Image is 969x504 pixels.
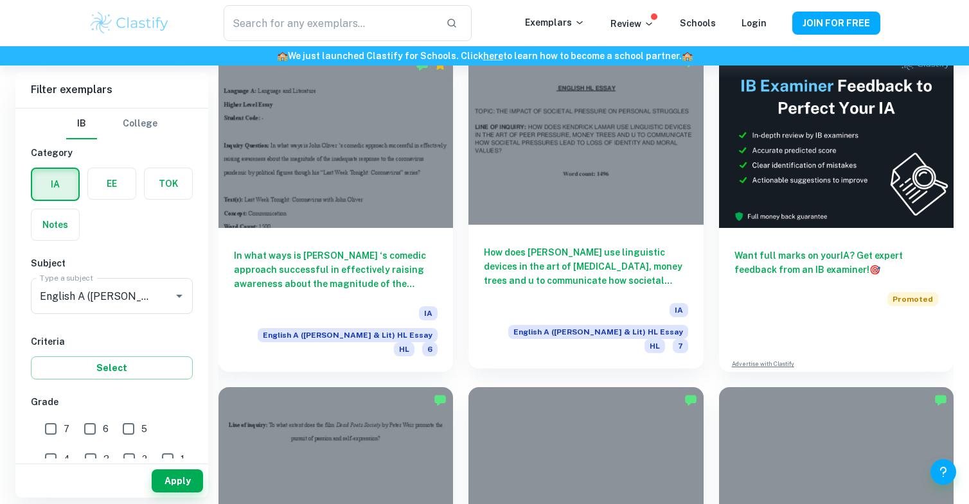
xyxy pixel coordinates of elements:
[670,303,688,317] span: IA
[31,395,193,409] h6: Grade
[88,168,136,199] button: EE
[181,452,184,466] span: 1
[682,51,693,61] span: 🏫
[170,287,188,305] button: Open
[40,272,93,283] label: Type a subject
[934,394,947,406] img: Marked
[31,256,193,270] h6: Subject
[484,245,688,288] h6: How does [PERSON_NAME] use linguistic devices in the art of [MEDICAL_DATA], money trees and u to ...
[89,10,170,36] img: Clastify logo
[142,452,147,466] span: 2
[394,342,414,356] span: HL
[792,12,880,35] button: JOIN FOR FREE
[224,5,436,41] input: Search for any exemplars...
[419,306,438,320] span: IA
[434,58,447,71] div: Premium
[31,356,193,379] button: Select
[258,328,438,342] span: English A ([PERSON_NAME] & Lit) HL Essay
[32,169,78,200] button: IA
[31,146,193,160] h6: Category
[277,51,288,61] span: 🏫
[719,52,954,228] img: Thumbnail
[734,248,938,277] h6: Want full marks on your IA ? Get expert feedback from an IB examiner!
[123,109,157,139] button: College
[434,394,447,406] img: Marked
[103,422,109,436] span: 6
[66,109,97,139] button: IB
[152,469,203,492] button: Apply
[610,17,654,31] p: Review
[525,15,585,30] p: Exemplars
[234,248,438,291] h6: In what ways is [PERSON_NAME] ‘s comedic approach successful in effectively raising awareness abo...
[645,339,665,353] span: HL
[742,18,767,28] a: Login
[141,422,147,436] span: 5
[3,49,966,63] h6: We just launched Clastify for Schools. Click to learn how to become a school partner.
[732,360,794,369] a: Advertise with Clastify
[15,72,208,108] h6: Filter exemplars
[64,422,69,436] span: 7
[66,109,157,139] div: Filter type choice
[218,52,453,372] a: In what ways is [PERSON_NAME] ‘s comedic approach successful in effectively raising awareness abo...
[103,452,109,466] span: 3
[684,394,697,406] img: Marked
[31,335,193,349] h6: Criteria
[422,342,438,356] span: 6
[673,339,688,353] span: 7
[869,265,880,275] span: 🎯
[468,52,703,372] a: How does [PERSON_NAME] use linguistic devices in the art of [MEDICAL_DATA], money trees and u to ...
[680,18,716,28] a: Schools
[508,325,688,339] span: English A ([PERSON_NAME] & Lit) HL Essay
[483,51,503,61] a: here
[145,168,192,199] button: TOK
[930,459,956,485] button: Help and Feedback
[64,452,70,466] span: 4
[719,52,954,372] a: Want full marks on yourIA? Get expert feedback from an IB examiner!PromotedAdvertise with Clastify
[31,209,79,240] button: Notes
[887,292,938,306] span: Promoted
